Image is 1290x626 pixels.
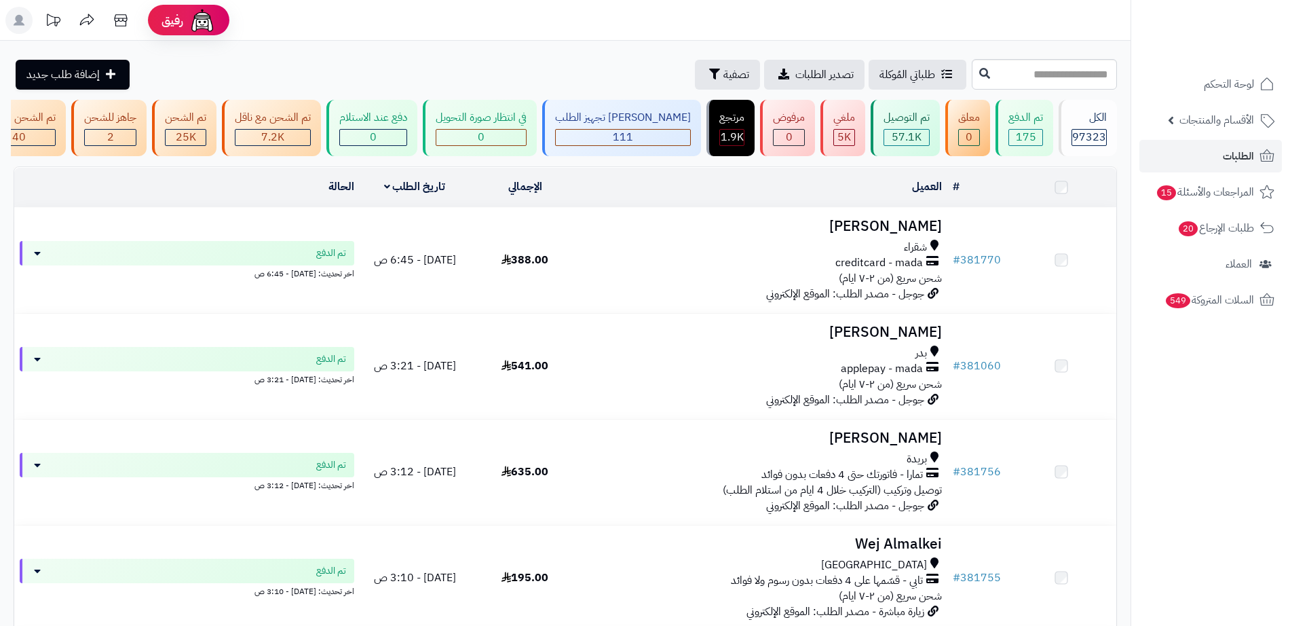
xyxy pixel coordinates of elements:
[821,557,927,573] span: [GEOGRAPHIC_DATA]
[20,265,354,280] div: اخر تحديث: [DATE] - 6:45 ص
[993,100,1056,156] a: تم الدفع 175
[1139,176,1282,208] a: المراجعات والأسئلة15
[833,110,855,126] div: ملغي
[1179,221,1198,236] span: 20
[786,129,793,145] span: 0
[165,110,206,126] div: تم الشحن
[766,392,924,408] span: جوجل - مصدر الطلب: الموقع الإلكتروني
[316,246,346,260] span: تم الدفع
[235,130,310,145] div: 7222
[539,100,704,156] a: [PERSON_NAME] تجهيز الطلب 111
[721,129,744,145] span: 1.9K
[324,100,420,156] a: دفع عند الاستلام 0
[766,498,924,514] span: جوجل - مصدر الطلب: الموقع الإلكتروني
[20,371,354,386] div: اخر تحديث: [DATE] - 3:21 ص
[746,604,924,620] span: زيارة مباشرة - مصدر الطلب: الموقع الإلكتروني
[316,352,346,366] span: تم الدفع
[953,358,1001,374] a: #381060
[912,179,942,195] a: العميل
[1139,212,1282,244] a: طلبات الإرجاع20
[508,179,542,195] a: الإجمالي
[478,129,485,145] span: 0
[1156,183,1254,202] span: المراجعات والأسئلة
[839,376,942,392] span: شحن سريع (من ٢-٧ ايام)
[766,286,924,302] span: جوجل - مصدر الطلب: الموقع الإلكتروني
[374,464,456,480] span: [DATE] - 3:12 ص
[884,110,930,126] div: تم التوصيل
[501,570,548,586] span: 195.00
[36,7,70,37] a: تحديثات المنصة
[1139,68,1282,100] a: لوحة التحكم
[555,110,691,126] div: [PERSON_NAME] تجهيز الطلب
[719,110,744,126] div: مرتجع
[219,100,324,156] a: تم الشحن مع ناقل 7.2K
[107,129,114,145] span: 2
[761,467,923,483] span: تمارا - فاتورتك حتى 4 دفعات بدون فوائد
[374,252,456,268] span: [DATE] - 6:45 ص
[189,7,216,34] img: ai-face.png
[774,130,804,145] div: 0
[1157,185,1176,200] span: 15
[26,67,100,83] span: إضافة طلب جديد
[1056,100,1120,156] a: الكل97323
[879,67,935,83] span: طلباتي المُوكلة
[370,129,377,145] span: 0
[436,110,527,126] div: في انتظار صورة التحويل
[953,570,960,586] span: #
[773,110,805,126] div: مرفوض
[1198,38,1277,67] img: logo-2.png
[1139,140,1282,172] a: الطلبات
[839,270,942,287] span: شحن سريع (من ٢-٧ ايام)
[959,130,979,145] div: 0
[1139,284,1282,316] a: السلات المتروكة549
[85,130,136,145] div: 2
[328,179,354,195] a: الحالة
[958,110,980,126] div: معلق
[1223,147,1254,166] span: الطلبات
[904,240,927,255] span: شقراء
[1166,293,1190,308] span: 549
[834,130,854,145] div: 5008
[723,482,942,498] span: توصيل وتركيب (التركيب خلال 4 ايام من استلام الطلب)
[1008,110,1043,126] div: تم الدفع
[384,179,446,195] a: تاريخ الطلب
[1071,110,1107,126] div: الكل
[953,179,960,195] a: #
[261,129,284,145] span: 7.2K
[723,67,749,83] span: تصفية
[757,100,818,156] a: مرفوض 0
[869,60,966,90] a: طلباتي المُوكلة
[837,129,851,145] span: 5K
[162,12,183,29] span: رفيق
[1009,130,1042,145] div: 175
[1179,111,1254,130] span: الأقسام والمنتجات
[613,129,633,145] span: 111
[235,110,311,126] div: تم الشحن مع ناقل
[176,129,196,145] span: 25K
[501,252,548,268] span: 388.00
[943,100,993,156] a: معلق 0
[1072,129,1106,145] span: 97323
[20,477,354,492] div: اخر تحديث: [DATE] - 3:12 ص
[868,100,943,156] a: تم التوصيل 57.1K
[586,219,942,234] h3: [PERSON_NAME]
[953,358,960,374] span: #
[835,255,923,271] span: creditcard - mada
[586,325,942,340] h3: [PERSON_NAME]
[316,458,346,472] span: تم الدفع
[84,110,136,126] div: جاهز للشحن
[586,536,942,552] h3: Wej Almalkei
[556,130,690,145] div: 111
[884,130,929,145] div: 57149
[953,464,960,480] span: #
[1226,255,1252,274] span: العملاء
[436,130,526,145] div: 0
[704,100,757,156] a: مرتجع 1.9K
[1016,129,1036,145] span: 175
[1204,75,1254,94] span: لوحة التحكم
[795,67,854,83] span: تصدير الطلبات
[731,573,923,589] span: تابي - قسّمها على 4 دفعات بدون رسوم ولا فوائد
[953,570,1001,586] a: #381755
[818,100,868,156] a: ملغي 5K
[339,110,407,126] div: دفع عند الاستلام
